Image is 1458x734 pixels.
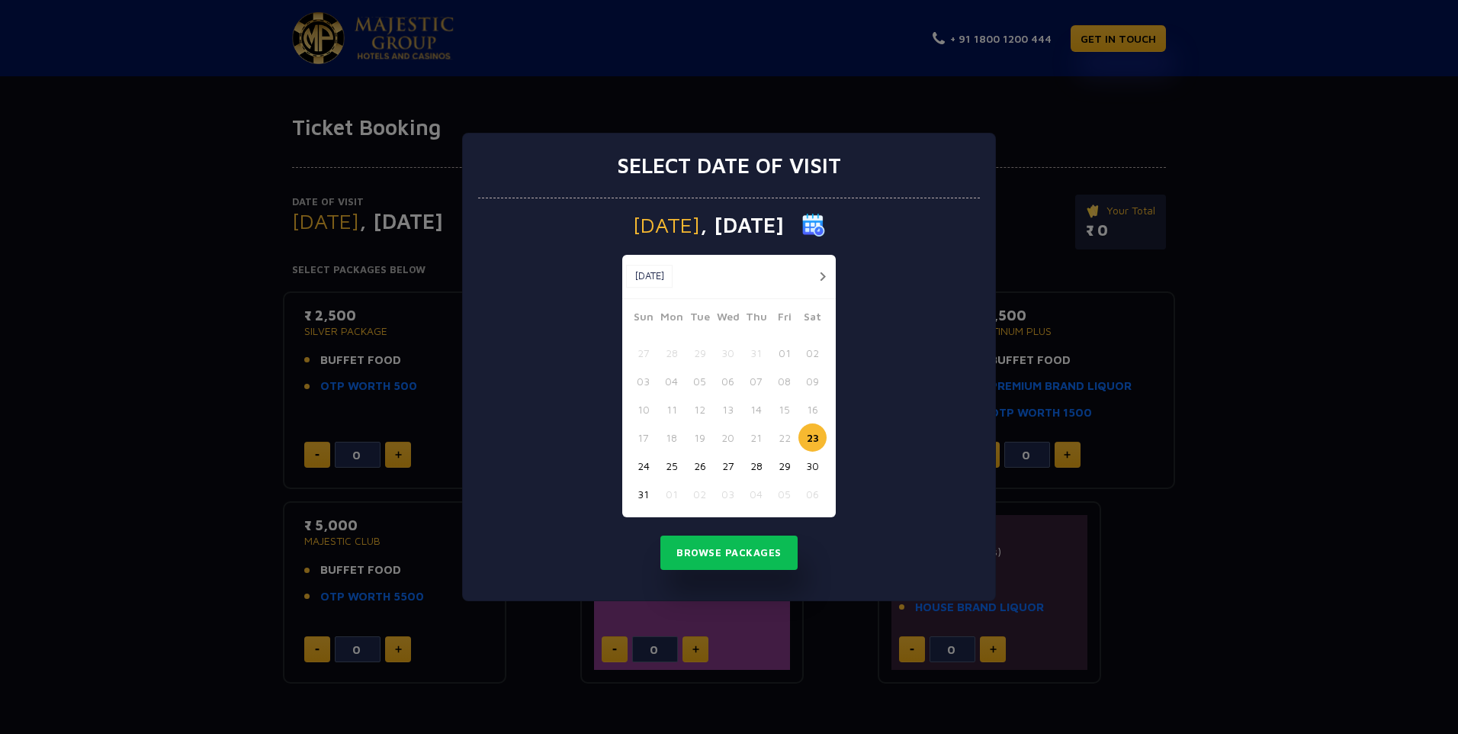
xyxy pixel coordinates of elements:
button: 11 [657,395,686,423]
button: 29 [686,339,714,367]
span: Thu [742,308,770,330]
button: 20 [714,423,742,452]
button: 04 [657,367,686,395]
button: 14 [742,395,770,423]
button: 28 [657,339,686,367]
button: 30 [714,339,742,367]
button: 15 [770,395,798,423]
button: 01 [770,339,798,367]
span: Mon [657,308,686,330]
button: 06 [714,367,742,395]
button: 03 [629,367,657,395]
button: 27 [629,339,657,367]
button: 01 [657,480,686,508]
button: 21 [742,423,770,452]
button: 18 [657,423,686,452]
span: Tue [686,308,714,330]
span: Sun [629,308,657,330]
button: 19 [686,423,714,452]
button: 06 [798,480,827,508]
button: 24 [629,452,657,480]
img: calender icon [802,214,825,237]
button: 16 [798,395,827,423]
button: [DATE] [626,265,673,288]
button: 17 [629,423,657,452]
button: 12 [686,395,714,423]
button: 10 [629,395,657,423]
span: , [DATE] [700,214,784,236]
button: 26 [686,452,714,480]
button: 31 [629,480,657,508]
button: 05 [770,480,798,508]
button: 29 [770,452,798,480]
button: 22 [770,423,798,452]
button: 13 [714,395,742,423]
button: 09 [798,367,827,395]
button: 08 [770,367,798,395]
button: 23 [798,423,827,452]
button: 03 [714,480,742,508]
button: 02 [798,339,827,367]
button: 02 [686,480,714,508]
button: 27 [714,452,742,480]
button: 31 [742,339,770,367]
button: 28 [742,452,770,480]
button: Browse Packages [660,536,798,571]
h3: Select date of visit [617,153,841,179]
span: Wed [714,308,742,330]
button: 05 [686,367,714,395]
span: Sat [798,308,827,330]
button: 30 [798,452,827,480]
button: 07 [742,367,770,395]
span: [DATE] [633,214,700,236]
button: 04 [742,480,770,508]
span: Fri [770,308,798,330]
button: 25 [657,452,686,480]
